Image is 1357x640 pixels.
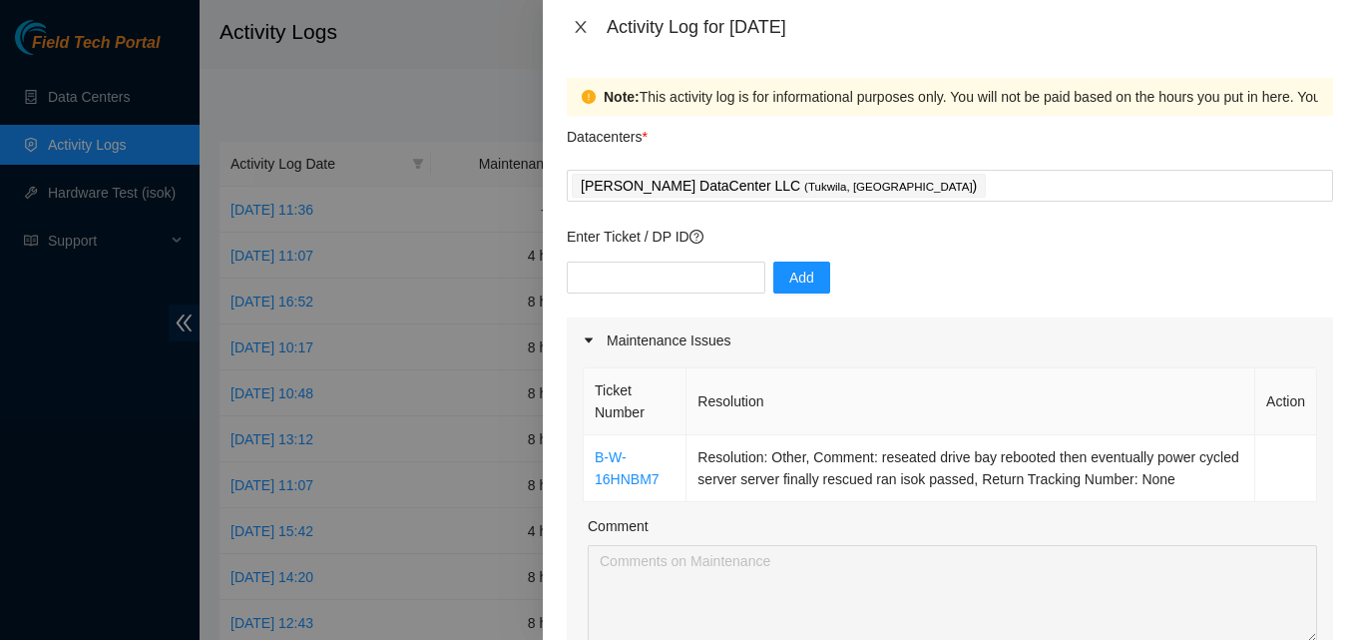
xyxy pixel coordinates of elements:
th: Ticket Number [584,368,686,435]
strong: Note: [604,86,640,108]
span: exclamation-circle [582,90,596,104]
span: close [573,19,589,35]
div: Maintenance Issues [567,318,1333,363]
p: Enter Ticket / DP ID [567,226,1333,248]
p: Datacenters [567,116,648,148]
span: caret-right [583,334,595,346]
span: ( Tukwila, [GEOGRAPHIC_DATA] [804,181,973,193]
span: Add [789,267,814,289]
span: question-circle [689,230,703,244]
label: Comment [588,515,649,537]
th: Action [1255,368,1317,435]
a: B-W-16HNBM7 [595,449,660,487]
th: Resolution [686,368,1255,435]
button: Add [773,262,830,294]
td: Resolution: Other, Comment: reseated drive bay rebooted then eventually power cycled server serve... [686,435,1255,502]
div: Activity Log for [DATE] [607,16,1333,38]
p: [PERSON_NAME] DataCenter LLC ) [581,175,977,198]
button: Close [567,18,595,37]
